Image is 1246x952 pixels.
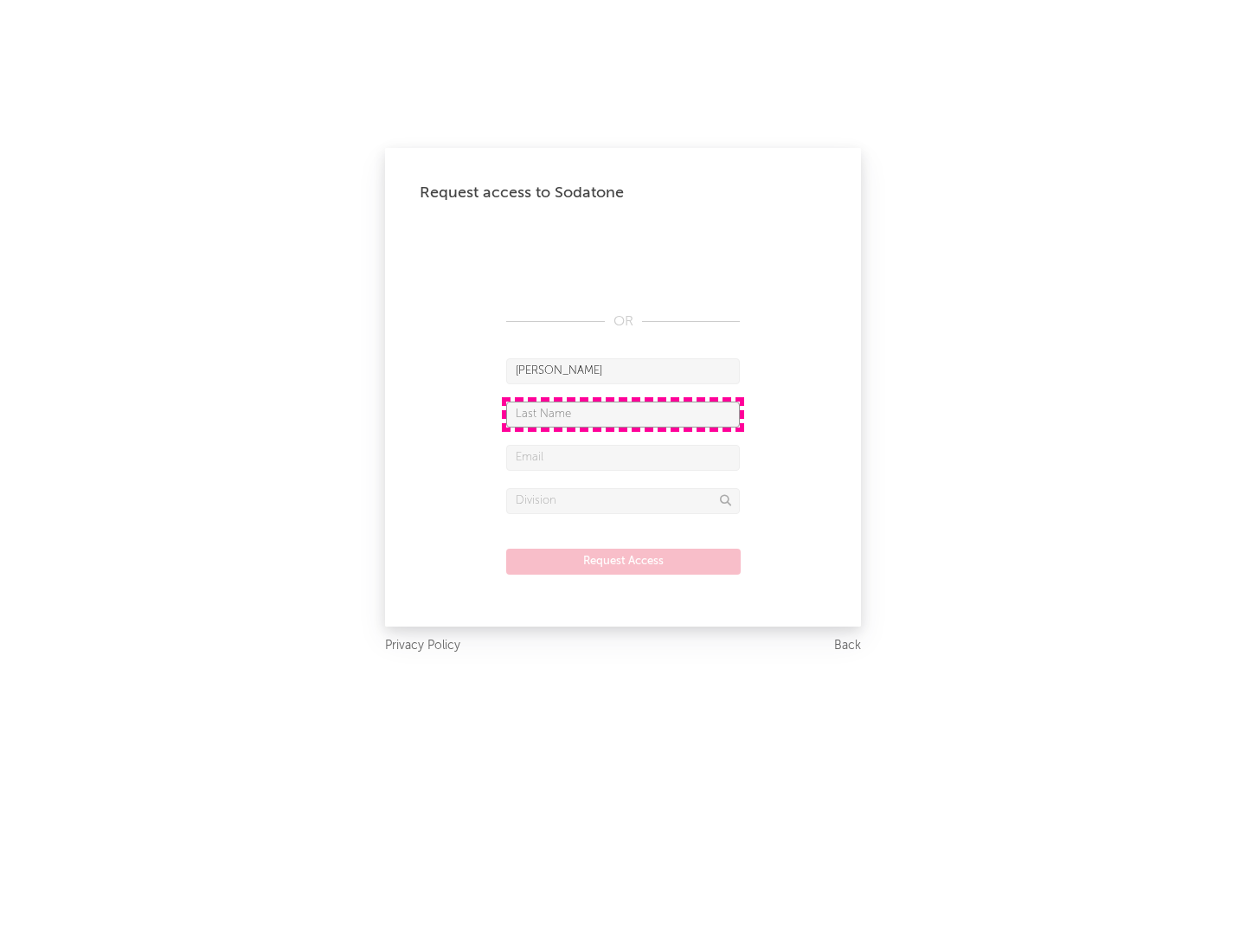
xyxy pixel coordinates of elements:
button: Request Access [506,549,741,575]
a: Privacy Policy [385,635,460,657]
input: Division [506,488,740,514]
a: Back [834,635,861,657]
div: OR [506,312,740,332]
input: First Name [506,358,740,384]
input: Last Name [506,402,740,428]
div: Request access to Sodatone [420,183,826,203]
input: Email [506,445,740,471]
